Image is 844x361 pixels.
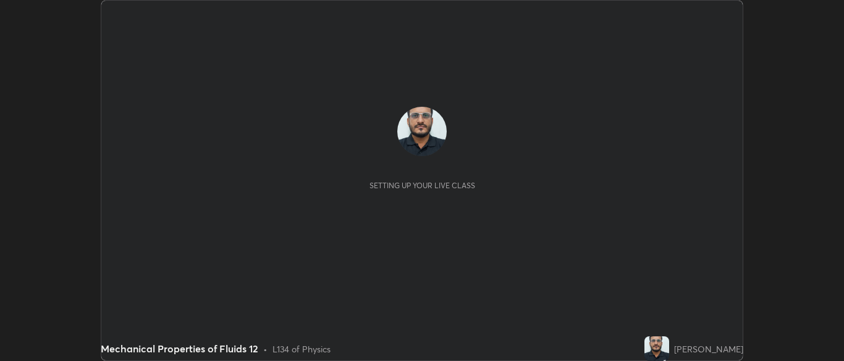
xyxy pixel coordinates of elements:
[369,181,475,190] div: Setting up your live class
[272,342,331,355] div: L134 of Physics
[674,342,743,355] div: [PERSON_NAME]
[101,341,258,356] div: Mechanical Properties of Fluids 12
[263,342,268,355] div: •
[644,336,669,361] img: ae44d311f89a4d129b28677b09dffed2.jpg
[397,107,447,156] img: ae44d311f89a4d129b28677b09dffed2.jpg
